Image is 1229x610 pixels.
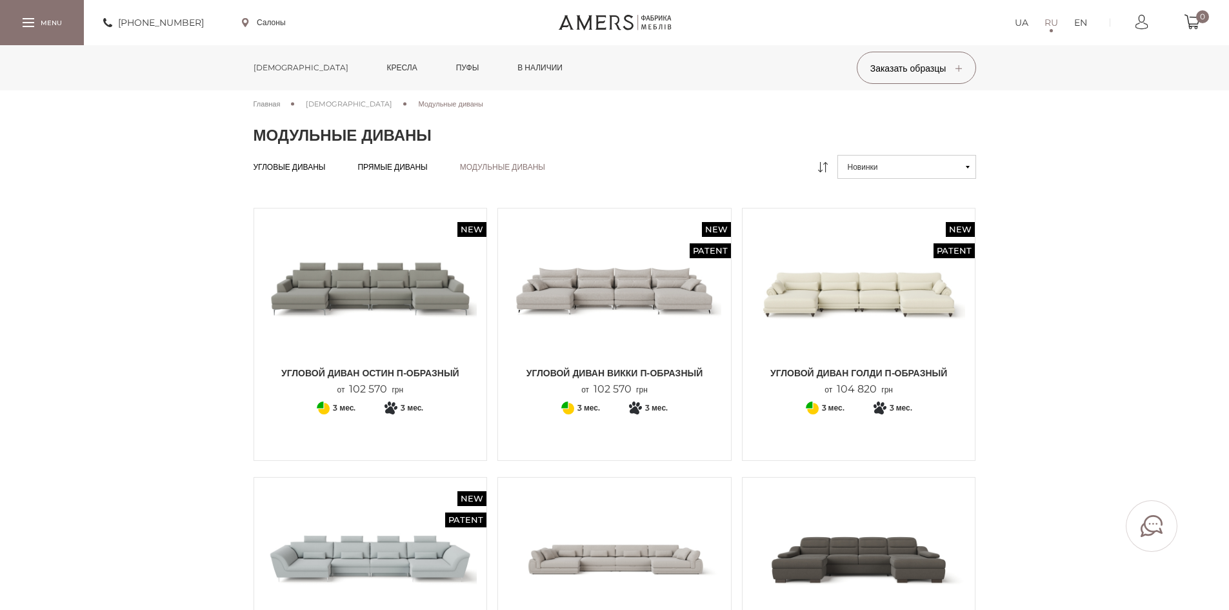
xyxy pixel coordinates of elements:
span: 3 мес. [890,400,912,416]
span: Угловой диван ГОЛДИ П-образный [752,367,966,380]
span: 3 мес. [333,400,355,416]
a: Кресла [377,45,427,90]
span: New [457,491,486,506]
a: Прямые диваны [357,162,427,172]
span: 0 [1196,10,1209,23]
span: [DEMOGRAPHIC_DATA] [306,99,392,108]
span: New [702,222,731,237]
h1: Модульные диваны [254,126,976,145]
span: Угловой диван ОСТИН П-образный [264,367,477,380]
p: от грн [581,383,648,396]
a: [PHONE_NUMBER] [103,15,204,30]
a: [DEMOGRAPHIC_DATA] [306,98,392,110]
span: Заказать образцы [870,63,963,74]
button: Новинки [837,155,976,179]
span: 104 820 [832,383,881,395]
a: Пуфы [446,45,489,90]
a: в наличии [508,45,572,90]
a: New Patent Угловой диван ГОЛДИ П-образный Угловой диван ГОЛДИ П-образный от104 820грн [752,218,966,396]
a: Салоны [242,17,286,28]
p: от грн [337,383,404,396]
a: Главная [254,98,281,110]
img: Угловой диван ВИККИ П-образный [508,218,721,360]
span: 102 570 [345,383,392,395]
span: Главная [254,99,281,108]
span: Patent [934,243,975,258]
a: [DEMOGRAPHIC_DATA] [244,45,358,90]
button: Заказать образцы [857,52,976,84]
span: 3 мес. [822,400,844,416]
span: 3 мес. [401,400,423,416]
span: Угловой диван ВИККИ П-образный [508,367,721,380]
p: от грн [824,383,893,396]
span: Patent [445,513,486,527]
img: Угловой диван ГОЛДИ П-образный [752,218,966,360]
a: New Угловой диван ОСТИН П-образный Угловой диван ОСТИН П-образный Угловой диван ОСТИН П-образный ... [264,218,477,396]
span: 3 мес. [577,400,600,416]
a: New Patent Угловой диван ВИККИ П-образный Угловой диван ВИККИ П-образный от102 570грн [508,218,721,396]
span: Patent [690,243,731,258]
a: EN [1074,15,1087,30]
a: Угловые диваны [254,162,326,172]
a: RU [1044,15,1058,30]
span: 102 570 [589,383,636,395]
span: New [457,222,486,237]
a: UA [1015,15,1028,30]
span: 3 мес. [645,400,668,416]
span: New [946,222,975,237]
